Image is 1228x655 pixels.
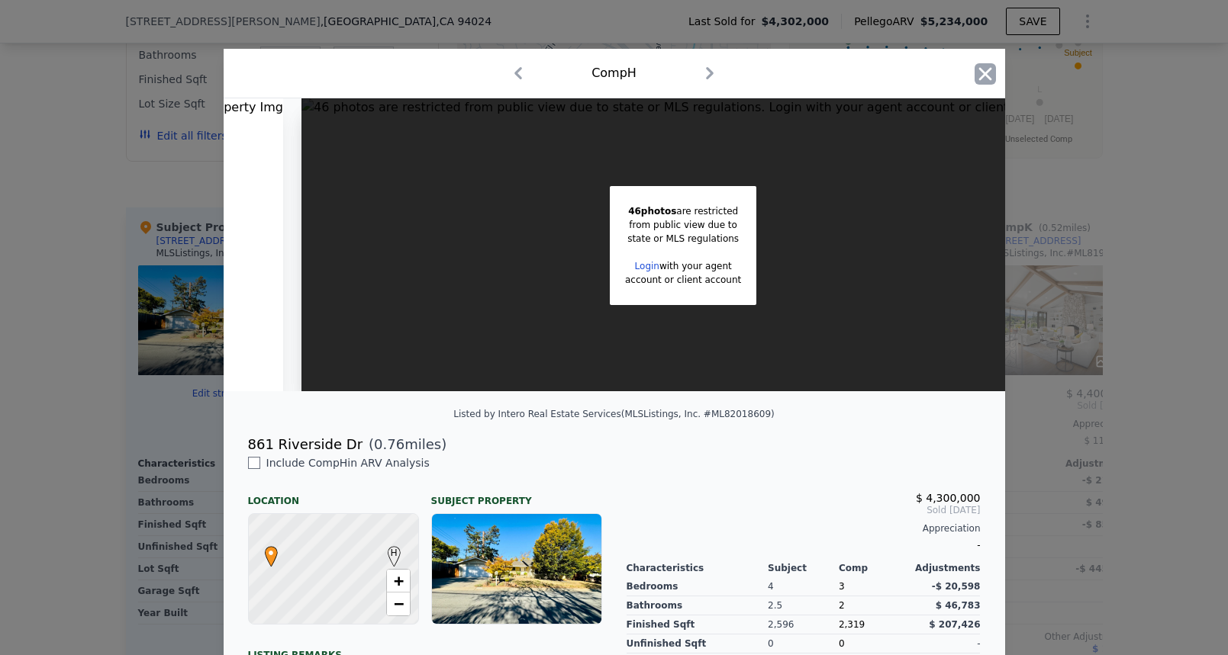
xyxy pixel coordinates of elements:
span: 46 photos [628,206,676,217]
div: Comp [839,562,910,574]
span: − [393,594,403,613]
div: 2,596 [768,615,839,634]
span: $ 46,783 [936,600,981,611]
div: Subject [768,562,839,574]
div: Unfinished Sqft [627,634,769,653]
span: 2,319 [839,619,865,630]
div: Subject Property [431,483,602,507]
div: 4 [768,577,839,596]
span: $ 207,426 [929,619,980,630]
div: Bathrooms [627,596,769,615]
a: Login [635,261,659,271]
div: Characteristics [627,562,769,574]
span: Include Comp H in ARV Analysis [260,457,436,469]
div: account or client account [625,273,741,287]
a: Zoom in [387,570,410,592]
span: $ 4,300,000 [916,492,981,504]
div: - [910,634,981,653]
div: Listed by Intero Real Estate Services (MLSListings, Inc. #ML82018609) [453,409,774,419]
div: H [384,546,393,555]
span: ( miles) [363,434,446,455]
div: from public view due to [625,218,741,232]
span: 0 [839,638,845,649]
span: H [384,546,404,560]
span: 3 [839,581,845,592]
div: 2.5 [768,596,839,615]
div: Comp H [591,64,637,82]
span: • [261,541,282,564]
span: -$ 20,598 [932,581,981,592]
div: 0 [768,634,839,653]
div: Finished Sqft [627,615,769,634]
div: 2 [839,596,910,615]
div: state or MLS regulations [625,232,741,246]
div: are restricted [625,204,741,218]
div: - [627,535,981,556]
div: Adjustments [910,562,981,574]
div: Location [248,483,419,507]
div: • [261,546,270,555]
img: Property Img [192,98,283,391]
span: + [393,571,403,590]
div: 861 Riverside Dr [248,434,363,455]
div: Appreciation [627,522,981,535]
span: Sold [DATE] [627,504,981,516]
div: Bedrooms [627,577,769,596]
span: 0.76 [374,436,404,452]
span: with your agent [659,261,732,271]
a: Zoom out [387,592,410,615]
